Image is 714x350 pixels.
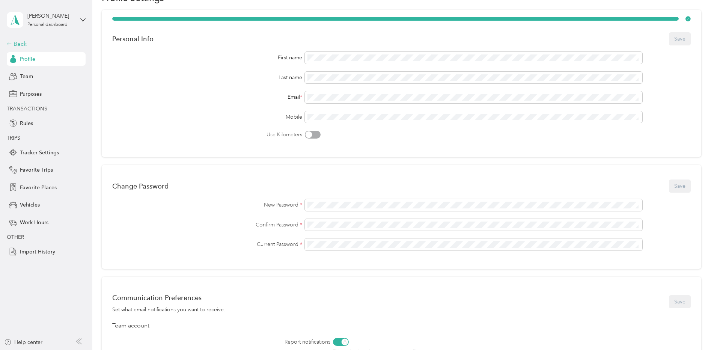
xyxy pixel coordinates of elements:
label: Report notifications [154,338,330,346]
span: TRANSACTIONS [7,106,47,112]
label: Current Password [112,240,303,248]
span: Favorite Places [20,184,57,192]
span: Vehicles [20,201,40,209]
div: Email [112,93,303,101]
div: Personal Info [112,35,154,43]
span: Work Hours [20,219,48,226]
div: [PERSON_NAME] [27,12,74,20]
span: OTHER [7,234,24,240]
div: Personal dashboard [27,23,68,27]
span: TRIPS [7,135,20,141]
div: First name [112,54,303,62]
span: Rules [20,119,33,127]
span: Profile [20,55,35,63]
button: Help center [4,338,42,346]
label: Mobile [112,113,303,121]
div: Team account [112,321,691,330]
label: Confirm Password [112,221,303,229]
iframe: Everlance-gr Chat Button Frame [672,308,714,350]
div: Last name [112,74,303,81]
span: Favorite Trips [20,166,53,174]
span: Team [20,72,33,80]
div: Change Password [112,182,169,190]
div: Back [7,39,82,48]
span: Import History [20,248,55,256]
span: Tracker Settings [20,149,59,157]
label: New Password [112,201,303,209]
div: Set what email notifications you want to receive. [112,306,225,314]
span: Purposes [20,90,42,98]
div: Communication Preferences [112,294,225,302]
label: Use Kilometers [112,131,303,139]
